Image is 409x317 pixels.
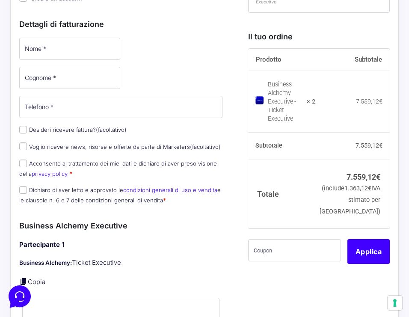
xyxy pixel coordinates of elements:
[248,132,316,160] th: Subtotale
[248,160,316,228] th: Totale
[356,142,382,149] bdi: 7.559,12
[19,124,140,133] input: Cerca un articolo...
[356,98,382,105] bdi: 7.559,12
[14,106,67,113] span: Trova una risposta
[388,296,402,310] button: Le tue preferenze relative al consenso per le tecnologie di tracciamento
[19,142,27,150] input: Voglio ricevere news, risorse e offerte da parte di Marketers(facoltativo)
[190,143,221,150] span: (facoltativo)
[19,126,27,133] input: Desideri ricevere fattura?(facoltativo)
[41,48,58,65] img: dark
[14,34,73,41] span: Le tue conversazioni
[255,96,264,105] img: Business Alchemy Executive - Ticket Executive
[19,160,217,177] label: Acconsento al trattamento dei miei dati e dichiaro di aver preso visione della
[19,240,222,250] h4: Partecipante 1
[19,126,127,133] label: Desideri ricevere fattura?
[14,48,31,65] img: dark
[19,258,222,268] p: Ticket Executive
[132,250,144,258] p: Aiuto
[248,49,316,71] th: Prodotto
[347,239,390,264] button: Applica
[19,18,222,30] h3: Dettagli di fatturazione
[19,277,28,286] a: Copia i dettagli dell'acquirente
[112,238,164,258] button: Aiuto
[376,172,380,181] span: €
[7,7,144,21] h2: Ciao da Marketers 👋
[315,49,390,71] th: Subtotale
[14,72,157,89] button: Inizia una conversazione
[379,142,382,149] span: €
[7,238,59,258] button: Home
[27,48,44,65] img: dark
[7,284,33,309] iframe: Customerly Messenger Launcher
[344,185,371,192] span: 1.363,12
[56,77,126,84] span: Inizia una conversazione
[368,185,371,192] span: €
[347,172,380,181] bdi: 7.559,12
[74,250,97,258] p: Messaggi
[59,238,112,258] button: Messaggi
[307,98,315,106] strong: × 2
[19,259,72,266] strong: Business Alchemy:
[19,96,222,118] input: Telefono *
[19,187,221,203] label: Dichiaro di aver letto e approvato le e le clausole n. 6 e 7 delle condizioni generali di vendita
[32,170,68,177] a: privacy policy
[248,31,390,42] h3: Il tuo ordine
[248,239,341,261] input: Coupon
[19,38,120,60] input: Nome *
[28,278,45,286] a: Copia
[19,220,222,231] h3: Business Alchemy Executive
[19,143,221,150] label: Voglio ricevere news, risorse e offerte da parte di Marketers
[26,250,40,258] p: Home
[123,187,217,193] a: condizioni generali di uso e vendita
[91,106,157,113] a: Apri Centro Assistenza
[268,80,301,123] div: Business Alchemy Executive - Ticket Executive
[19,160,27,167] input: Acconsento al trattamento dei miei dati e dichiaro di aver preso visione dellaprivacy policy
[320,185,380,215] small: (include IVA stimato per [GEOGRAPHIC_DATA])
[379,98,382,105] span: €
[19,67,120,89] input: Cognome *
[96,126,127,133] span: (facoltativo)
[19,186,27,194] input: Dichiaro di aver letto e approvato lecondizioni generali di uso e venditae le clausole n. 6 e 7 d...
